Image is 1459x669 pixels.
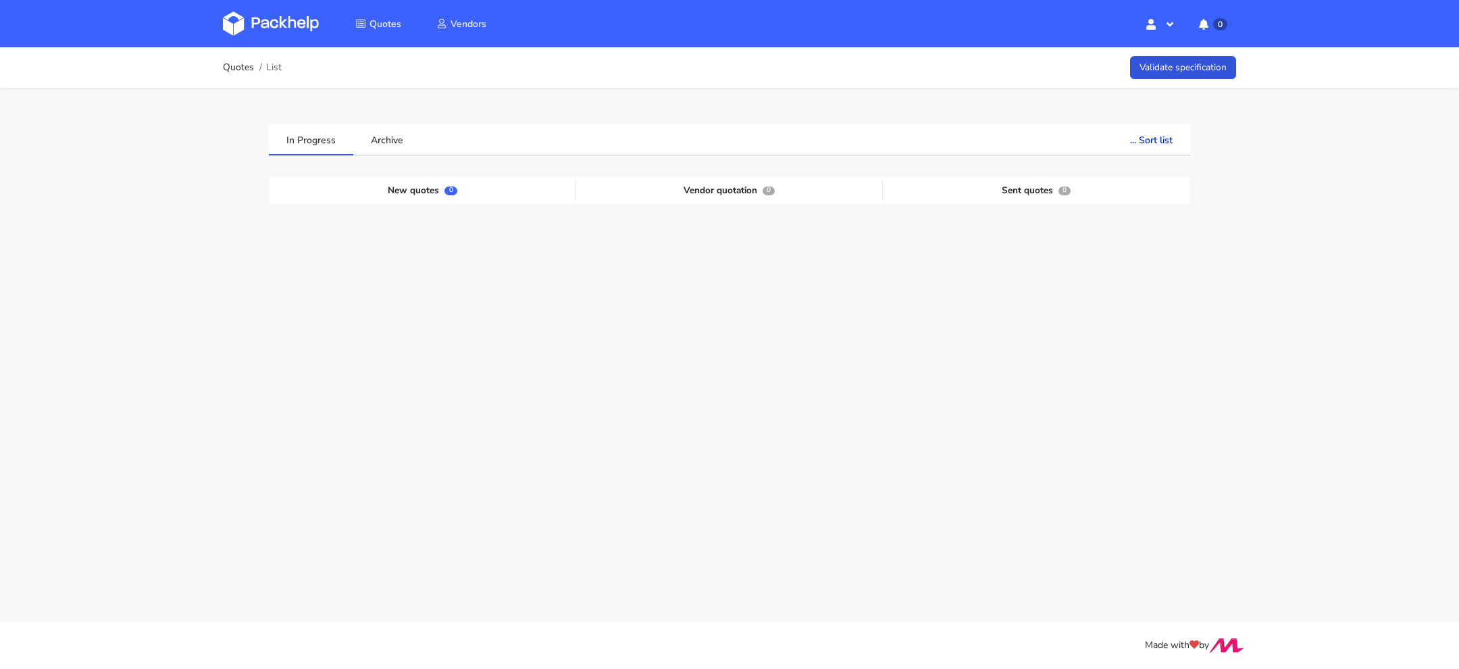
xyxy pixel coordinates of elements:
[883,180,1189,201] div: Sent quotes
[576,180,883,201] div: Vendor quotation
[223,11,319,36] img: Dashboard
[1112,124,1190,154] button: ... Sort list
[339,11,417,36] a: Quotes
[1209,638,1244,653] img: Move Closer
[369,18,401,30] span: Quotes
[1188,11,1236,36] button: 0
[266,62,282,73] span: List
[270,180,576,201] div: New quotes
[420,11,503,36] a: Vendors
[1058,187,1071,195] span: 0
[1213,18,1227,30] span: 0
[269,124,353,154] a: In Progress
[223,54,282,81] nav: breadcrumb
[763,187,775,195] span: 0
[444,187,457,195] span: 0
[1130,56,1236,80] a: Validate specification
[205,638,1254,653] div: Made with by
[451,18,486,30] span: Vendors
[223,62,254,73] a: Quotes
[353,124,421,154] a: Archive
